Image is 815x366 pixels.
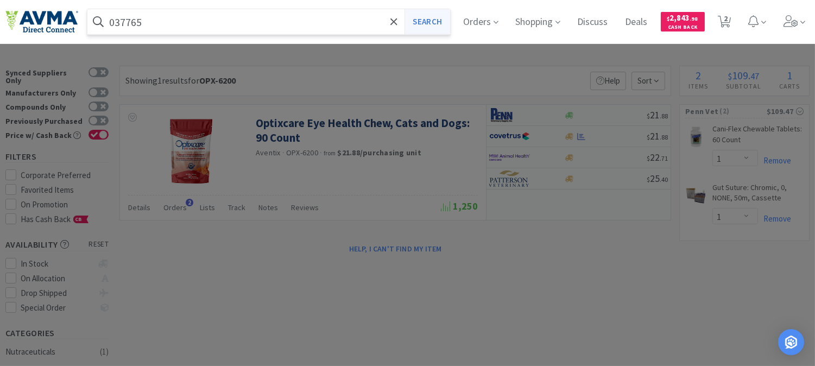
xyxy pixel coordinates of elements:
a: Deals [621,17,652,27]
a: Discuss [573,17,612,27]
input: Search by item, sku, manufacturer, ingredient, size... [87,9,450,34]
span: 2,843 [667,12,698,23]
button: Search [405,9,450,34]
span: $ [667,15,670,22]
a: 2 [713,18,736,28]
img: e4e33dab9f054f5782a47901c742baa9_102.png [5,10,78,33]
a: $2,843.98Cash Back [661,7,705,36]
div: Open Intercom Messenger [778,329,804,355]
span: . 98 [690,15,698,22]
span: Cash Back [667,24,698,31]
